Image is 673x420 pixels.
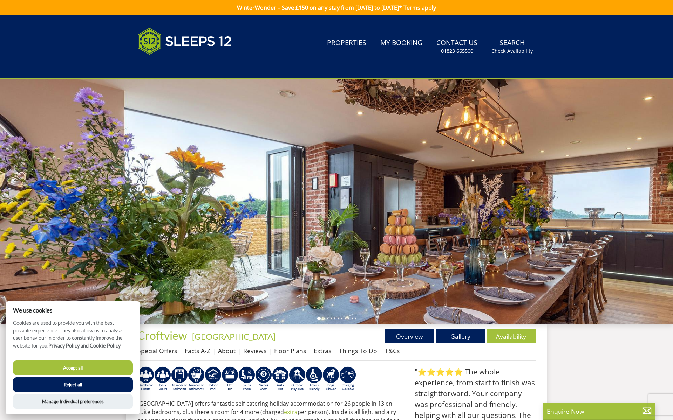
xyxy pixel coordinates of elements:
img: AD_4nXfjNEwncsbgs_0IsaxhQ9AEASnzi89RmNi0cgc7AD590cii1lAsBO0Mm7kpmgFfejLx8ygCvShbj7MvYJngkyBo-91B7... [137,366,154,392]
small: Check Availability [491,48,533,55]
button: Accept all [13,360,133,375]
img: AD_4nXcf2sA9abUe2nZNwxOXGNzSl57z1UOtdTXWmPTSj2HmrbThJcpR7DMfUvlo_pBJN40atqOj72yrKjle2LFYeeoI5Lpqc... [272,366,289,392]
a: [GEOGRAPHIC_DATA] [192,331,276,342]
a: Floor Plans [274,346,306,355]
img: AD_4nXcylygmA16EHDFbTayUD44IToexUe9nmodLj_G19alVWL86RsbVc8yU8E9EfzmkhgeU81P0b3chEH57Kan4gZf5V6UOR... [188,366,205,392]
span: Croftview [137,329,187,342]
a: Overview [385,329,434,343]
span: - [189,331,276,342]
img: AD_4nXcpX5uDwed6-YChlrI2BYOgXwgg3aqYHOhRm0XfZB-YtQW2NrmeCr45vGAfVKUq4uWnc59ZmEsEzoF5o39EWARlT1ewO... [222,366,238,392]
h2: We use cookies [6,307,140,314]
a: Properties [324,35,369,51]
button: Reject all [13,377,133,392]
img: AD_4nXdjbGEeivCGLLmyT_JEP7bTfXsjgyLfnLszUAQeQ4RcokDYHVBt5R8-zTDbAVICNoGv1Dwc3nsbUb1qR6CAkrbZUeZBN... [238,366,255,392]
a: SearchCheck Availability [489,35,536,58]
img: AD_4nXfP_KaKMqx0g0JgutHT0_zeYI8xfXvmwo0MsY3H4jkUzUYMTusOxEa3Skhnz4D7oQ6oXH13YSgM5tXXReEg6aaUXi7Eu... [154,366,171,392]
button: Manage Individual preferences [13,394,133,409]
small: 01823 665500 [441,48,473,55]
p: Cookies are used to provide you with the best possible experience. They also allow us to analyse ... [6,319,140,355]
a: Special Offers [137,346,177,355]
iframe: Customer reviews powered by Trustpilot [134,63,208,69]
img: AD_4nXe3VD57-M2p5iq4fHgs6WJFzKj8B0b3RcPFe5LKK9rgeZlFmFoaMJPsJOOJzc7Q6RMFEqsjIZ5qfEJu1txG3QLmI_2ZW... [306,366,322,392]
a: T&Cs [385,346,400,355]
a: extra [284,408,298,416]
a: Extras [314,346,331,355]
a: Contact Us01823 665500 [434,35,480,58]
a: Gallery [436,329,485,343]
a: Things To Do [339,346,377,355]
img: AD_4nXfjdDqPkGBf7Vpi6H87bmAUe5GYCbodrAbU4sf37YN55BCjSXGx5ZgBV7Vb9EJZsXiNVuyAiuJUB3WVt-w9eJ0vaBcHg... [289,366,306,392]
a: Availability [487,329,536,343]
img: AD_4nXei2dp4L7_L8OvME76Xy1PUX32_NMHbHVSts-g-ZAVb8bILrMcUKZI2vRNdEqfWP017x6NFeUMZMqnp0JYknAB97-jDN... [205,366,222,392]
img: AD_4nXcnT2OPG21WxYUhsl9q61n1KejP7Pk9ESVM9x9VetD-X_UXXoxAKaMRZGYNcSGiAsmGyKm0QlThER1osyFXNLmuYOVBV... [339,366,356,392]
p: Enquire Now [547,407,652,416]
a: Reviews [243,346,266,355]
img: AD_4nXd-jT5hHNksAPWhJAIRxcx8XLXGdLx_6Uzm9NHovndzqQrDZpGlbnGCADDtZpqPUzV0ZgC6WJCnnG57WItrTqLb6w-_3... [322,366,339,392]
a: Privacy Policy and Cookie Policy [48,343,121,349]
a: Croftview [137,329,189,342]
a: Facts A-Z [185,346,210,355]
img: Sleeps 12 [137,24,232,59]
a: About [218,346,236,355]
img: AD_4nXfH-zG8QO3mr-rXGVlYZDdinbny9RzgMeV-Mq7x7uof99LGYhz37qmOgvnI4JSWMfQnSTBLUeq3k2H87ok3EUhN2YKaU... [171,366,188,392]
img: AD_4nXdrZMsjcYNLGsKuA84hRzvIbesVCpXJ0qqnwZoX5ch9Zjv73tWe4fnFRs2gJ9dSiUubhZXckSJX_mqrZBmYExREIfryF... [255,366,272,392]
a: My Booking [378,35,425,51]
